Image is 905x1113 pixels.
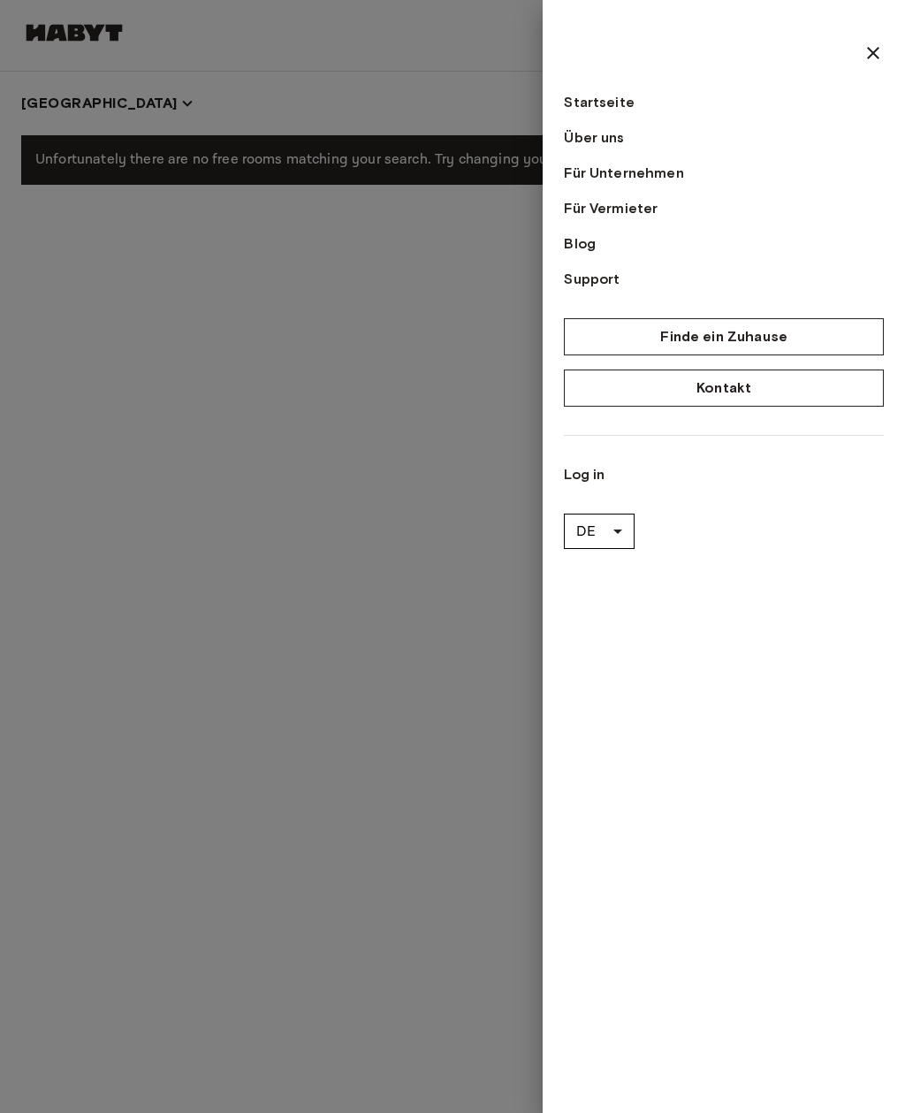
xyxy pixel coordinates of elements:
div: DE [564,507,635,556]
a: Für Vermieter [564,198,884,219]
a: Über uns [564,127,884,149]
a: Blog [564,233,884,255]
a: Log in [564,464,884,485]
a: Kontakt [564,370,884,407]
a: Startseite [564,92,884,113]
a: Für Unternehmen [564,163,884,184]
a: Finde ein Zuhause [564,318,884,355]
a: Support [564,269,884,290]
